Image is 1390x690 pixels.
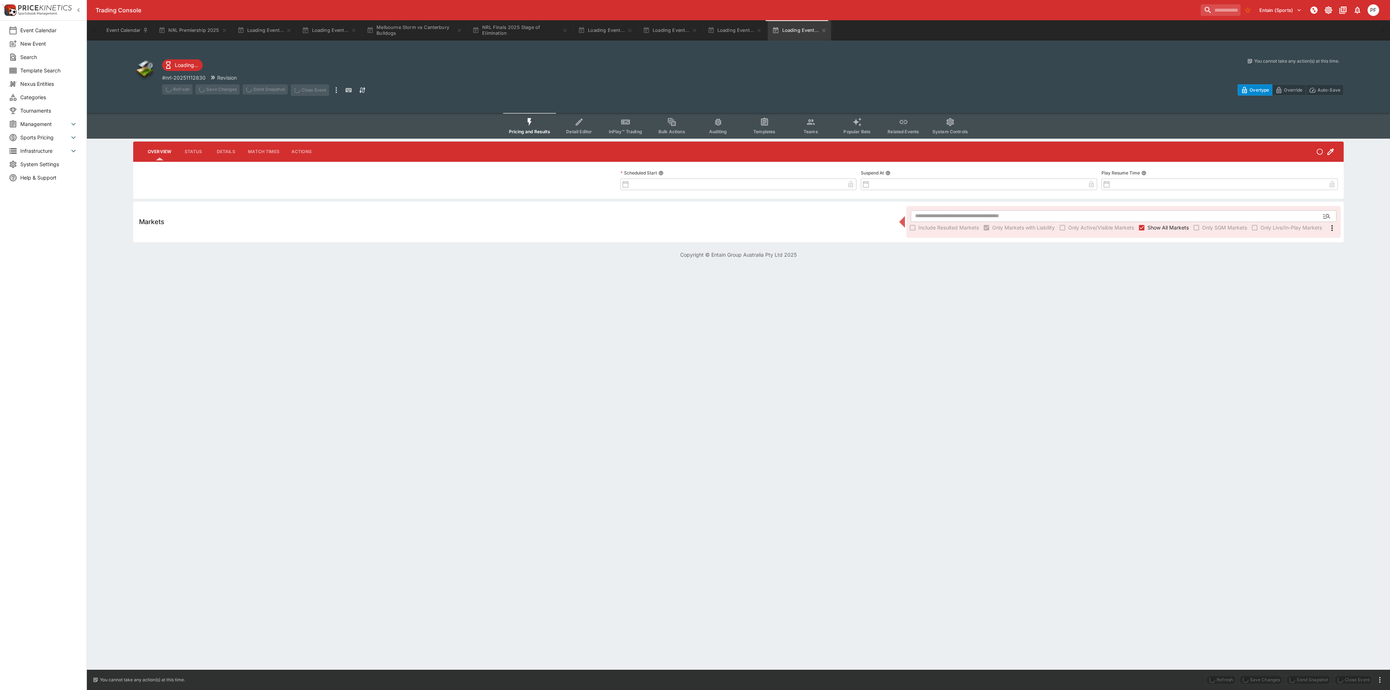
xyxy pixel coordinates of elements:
p: Play Resume Time [1102,170,1140,176]
p: Overtype [1250,86,1269,94]
span: Template Search [20,67,78,74]
button: No Bookmarks [1242,4,1254,16]
button: more [332,84,341,96]
button: Open [1320,210,1333,223]
p: Suspend At [861,170,884,176]
button: Melbourne Storm vs Canterbury Bulldogs [362,20,467,41]
img: PriceKinetics Logo [2,3,17,17]
button: Peter Fairgrieve [1365,2,1381,18]
button: more [1376,676,1384,684]
h5: Markets [139,218,164,226]
span: Show All Markets [1147,224,1189,231]
p: You cannot take any action(s) at this time. [100,677,185,683]
button: Status [177,143,210,160]
span: Only Live/In-Play Markets [1260,224,1322,231]
svg: More [1328,224,1336,232]
p: Loading... [175,61,198,69]
div: Trading Console [96,7,1198,14]
button: Actions [285,143,318,160]
button: Select Tenant [1255,4,1306,16]
span: Related Events [888,129,919,134]
div: Peter Fairgrieve [1368,4,1379,16]
span: Search [20,53,78,61]
button: Loading Event... [703,20,767,41]
span: Sports Pricing [20,134,69,141]
button: Notifications [1351,4,1364,17]
span: Only Active/Visible Markets [1068,224,1134,231]
button: Loading Event... [639,20,702,41]
span: Categories [20,93,78,101]
span: Only Markets with Liability [992,224,1055,231]
p: Copyright © Entain Group Australia Pty Ltd 2025 [87,251,1390,258]
p: Auto-Save [1318,86,1340,94]
span: Popular Bets [843,129,871,134]
span: Event Calendar [20,26,78,34]
button: Scheduled Start [658,171,664,176]
button: Loading Event... [233,20,296,41]
button: Event Calendar [102,20,153,41]
button: Loading Event... [298,20,361,41]
button: Loading Event... [768,20,831,41]
button: NRL Premiership 2025 [154,20,231,41]
span: InPlay™ Trading [609,129,642,134]
p: Scheduled Start [620,170,657,176]
span: Nexus Entities [20,80,78,88]
p: Revision [217,74,237,81]
span: Only SGM Markets [1202,224,1247,231]
span: Pricing and Results [509,129,550,134]
button: Documentation [1336,4,1349,17]
p: Copy To Clipboard [162,74,206,81]
span: Templates [753,129,775,134]
button: Match Times [242,143,285,160]
span: Auditing [709,129,727,134]
img: PriceKinetics [18,5,72,10]
button: Details [210,143,242,160]
button: Auto-Save [1306,84,1344,96]
div: Event type filters [503,113,974,139]
span: System Controls [932,129,968,134]
button: NOT Connected to PK [1307,4,1320,17]
p: You cannot take any action(s) at this time. [1254,58,1339,64]
span: Infrastructure [20,147,69,155]
span: Bulk Actions [658,129,685,134]
span: New Event [20,40,78,47]
span: Teams [804,129,818,134]
span: Detail Editor [566,129,592,134]
span: Management [20,120,69,128]
button: Toggle light/dark mode [1322,4,1335,17]
img: other.png [133,58,156,81]
span: Tournaments [20,107,78,114]
button: Suspend At [885,171,890,176]
button: Loading Event... [574,20,637,41]
input: search [1201,4,1241,16]
button: Overtype [1238,84,1272,96]
span: Help & Support [20,174,78,181]
span: System Settings [20,160,78,168]
button: NRL Finals 2025 Stage of Elimination [468,20,572,41]
button: Override [1272,84,1306,96]
img: Sportsbook Management [18,12,57,15]
p: Override [1284,86,1302,94]
button: Overview [142,143,177,160]
span: Include Resulted Markets [918,224,979,231]
div: Start From [1238,84,1344,96]
button: Play Resume Time [1141,171,1146,176]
